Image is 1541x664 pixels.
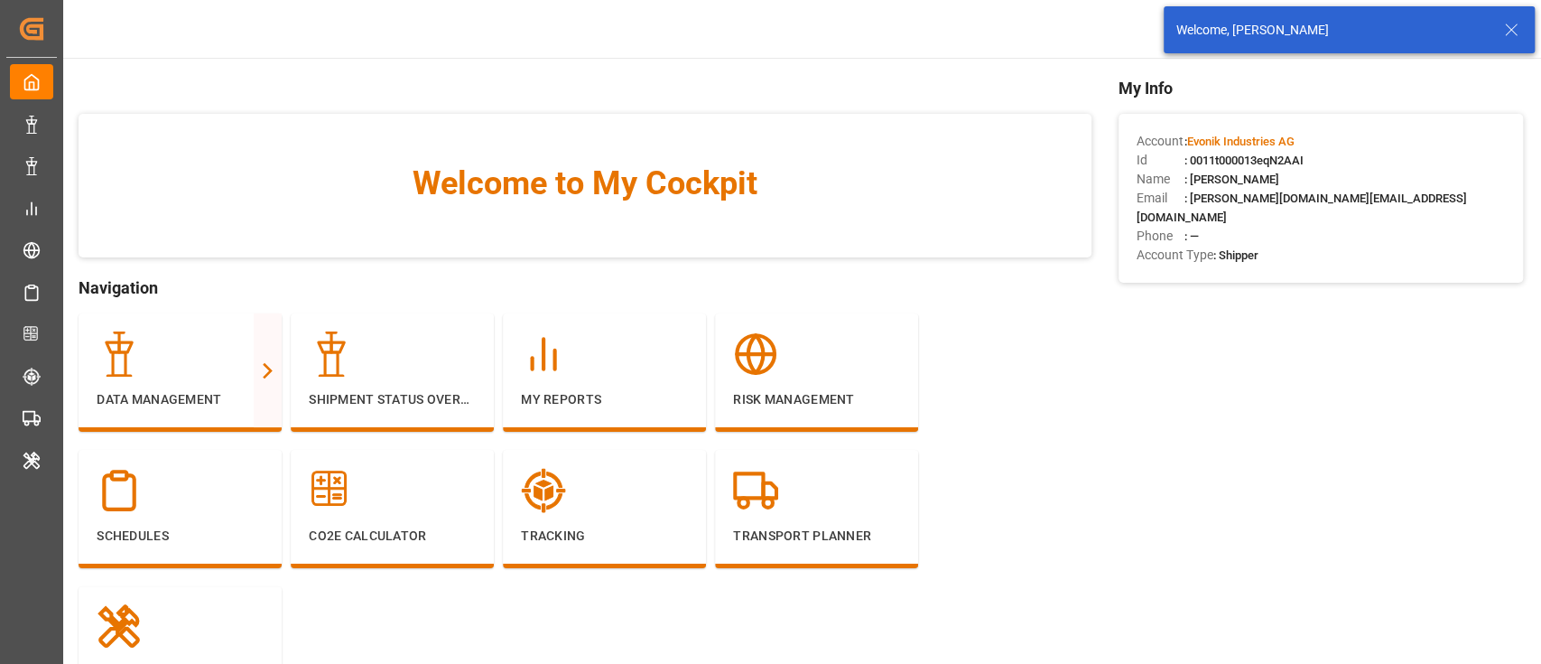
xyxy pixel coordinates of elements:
[1184,173,1279,186] span: : [PERSON_NAME]
[1184,229,1199,243] span: : —
[1137,170,1184,189] span: Name
[1137,132,1184,151] span: Account
[97,527,264,546] p: Schedules
[1184,135,1295,148] span: :
[521,527,688,546] p: Tracking
[1137,227,1184,246] span: Phone
[733,527,900,546] p: Transport Planner
[97,390,264,409] p: Data Management
[1184,154,1304,167] span: : 0011t000013eqN2AAI
[1137,189,1184,208] span: Email
[79,276,1091,300] span: Navigation
[1119,76,1524,100] span: My Info
[1213,248,1258,262] span: : Shipper
[521,390,688,409] p: My Reports
[1137,192,1467,224] span: : [PERSON_NAME][DOMAIN_NAME][EMAIL_ADDRESS][DOMAIN_NAME]
[1137,246,1213,265] span: Account Type
[309,390,476,409] p: Shipment Status Overview
[1176,21,1487,40] div: Welcome, [PERSON_NAME]
[309,527,476,546] p: CO2e Calculator
[1187,135,1295,148] span: Evonik Industries AG
[733,390,900,409] p: Risk Management
[1137,151,1184,170] span: Id
[115,159,1054,208] span: Welcome to My Cockpit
